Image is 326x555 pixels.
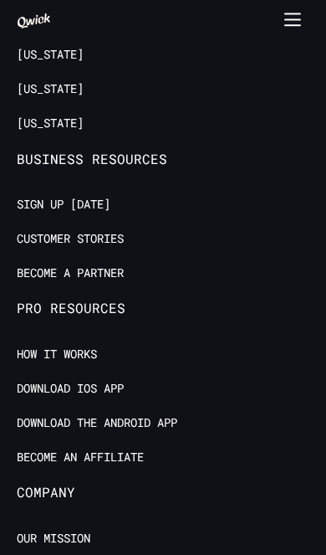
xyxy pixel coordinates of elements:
[17,381,124,397] a: Download IOS App
[17,415,177,431] a: Download the Android App
[17,347,97,362] a: How it Works
[17,47,84,63] a: [US_STATE]
[17,81,84,97] a: [US_STATE]
[17,151,222,167] span: Business Resources
[17,450,144,465] a: Become an Affiliate
[17,300,222,316] span: Pro Resources
[17,531,90,547] a: Our Mission
[17,484,222,501] span: Company
[17,116,84,131] a: [US_STATE]
[17,231,124,247] a: Customer stories
[17,265,124,281] a: Become a Partner
[17,197,110,213] a: Sign up [DATE]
